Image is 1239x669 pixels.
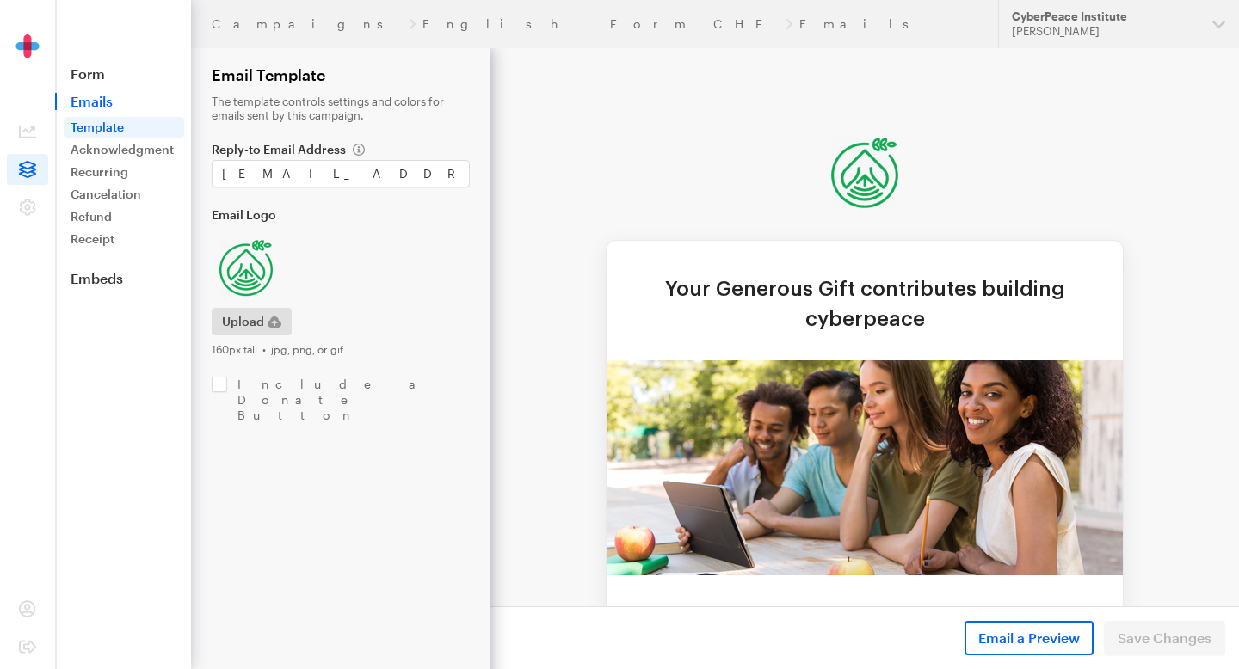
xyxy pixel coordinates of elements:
[212,208,470,222] label: Email Logo
[331,80,417,166] img: CyberPeace_logo_3.png
[212,308,292,335] button: Upload
[64,117,184,138] a: Template
[212,65,470,84] h2: Email Template
[55,93,191,110] span: Emails
[64,229,184,249] a: Receipt
[116,226,632,312] td: Your Generous Gift contributes building cyberpeace
[965,621,1094,655] button: Email a Preview
[1012,24,1199,39] div: [PERSON_NAME]
[978,628,1080,648] span: Email a Preview
[64,162,184,182] a: Recurring
[212,232,280,301] img: CyberPeace_logo_3.png
[212,17,402,31] a: Campaigns
[55,270,191,287] a: Embeds
[1012,9,1199,24] div: CyberPeace Institute
[212,95,470,122] p: The template controls settings and colors for emails sent by this campaign.
[422,17,779,31] a: English Form CHF
[55,65,191,83] a: Form
[64,206,184,227] a: Refund
[212,342,470,356] div: 160px tall • jpg, png, or gif
[222,311,264,332] span: Upload
[212,143,470,157] label: Reply-to Email Address
[64,184,184,205] a: Cancelation
[64,139,184,160] a: Acknowledgment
